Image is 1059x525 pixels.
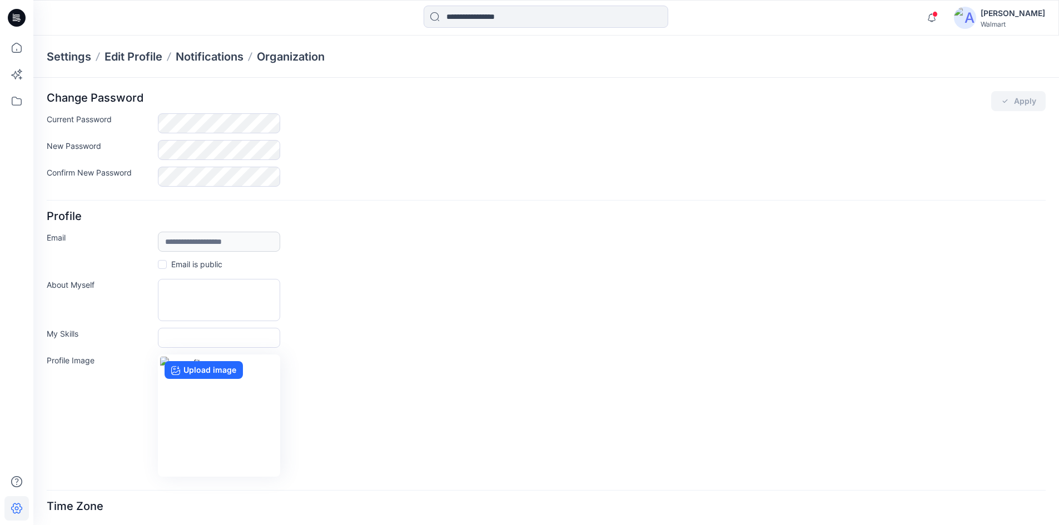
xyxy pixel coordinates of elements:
label: Upload image [165,361,243,379]
p: Change Password [47,91,143,111]
a: Organization [257,49,325,64]
div: Walmart [981,20,1045,28]
p: Profile [47,209,82,229]
label: Confirm New Password [47,167,151,182]
label: About Myself [47,279,151,317]
img: no-profile.png [160,357,278,474]
p: Settings [47,49,91,64]
label: My Skills [47,328,151,343]
p: Time Zone [47,499,103,519]
label: Email [47,232,151,247]
label: New Password [47,140,151,156]
label: Current Password [47,113,151,129]
label: Profile Image [47,354,151,472]
div: [PERSON_NAME] [981,7,1045,20]
img: avatar [954,7,976,29]
a: Edit Profile [105,49,162,64]
a: Notifications [176,49,243,64]
p: Email is public [171,258,222,270]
